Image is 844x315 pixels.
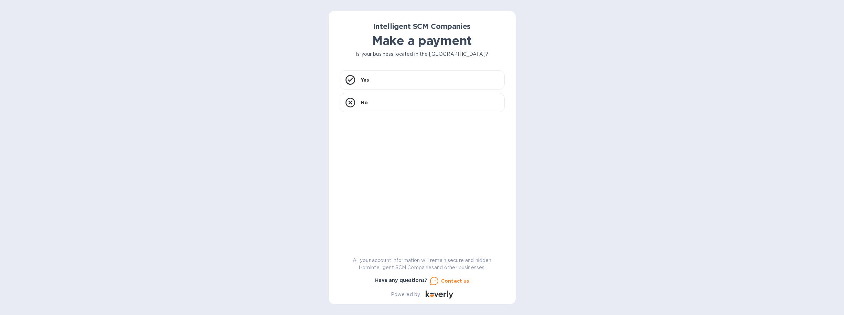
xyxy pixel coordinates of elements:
[373,22,471,31] b: Intelligent SCM Companies
[375,277,428,283] b: Have any questions?
[340,257,505,271] p: All your account information will remain secure and hidden from Intelligent SCM Companies and oth...
[340,51,505,58] p: Is your business located in the [GEOGRAPHIC_DATA]?
[361,99,368,106] p: No
[361,76,369,83] p: Yes
[340,33,505,48] h1: Make a payment
[441,278,469,284] u: Contact us
[391,291,420,298] p: Powered by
